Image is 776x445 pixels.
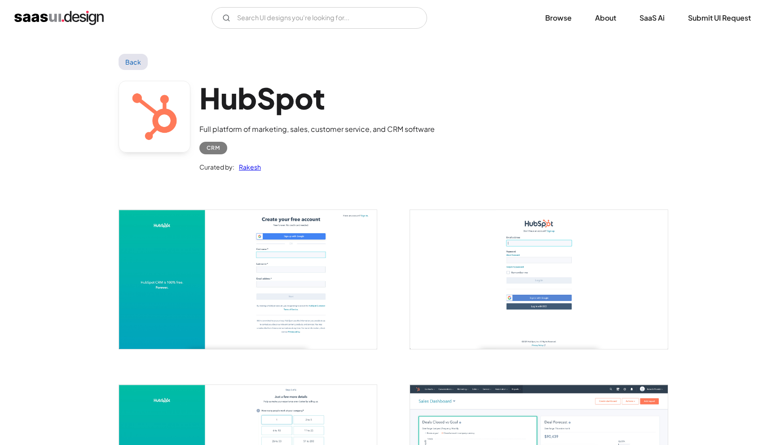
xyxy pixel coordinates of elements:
[534,8,582,28] a: Browse
[14,11,104,25] a: home
[207,143,220,153] div: CRM
[234,161,261,172] a: Rakesh
[199,161,234,172] div: Curated by:
[584,8,627,28] a: About
[199,81,435,115] h1: HubSpot
[410,210,668,349] a: open lightbox
[410,210,668,349] img: 6018af9b9614ec318a8533a9_HubSpot-login.jpg
[119,210,377,349] img: 6018af9b1474bdeae3bf54d8_HubSpot-create-account.jpg
[119,54,148,70] a: Back
[677,8,762,28] a: Submit UI Request
[629,8,675,28] a: SaaS Ai
[119,210,377,349] a: open lightbox
[199,124,435,135] div: Full platform of marketing, sales, customer service, and CRM software
[212,7,427,29] form: Email Form
[212,7,427,29] input: Search UI designs you're looking for...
